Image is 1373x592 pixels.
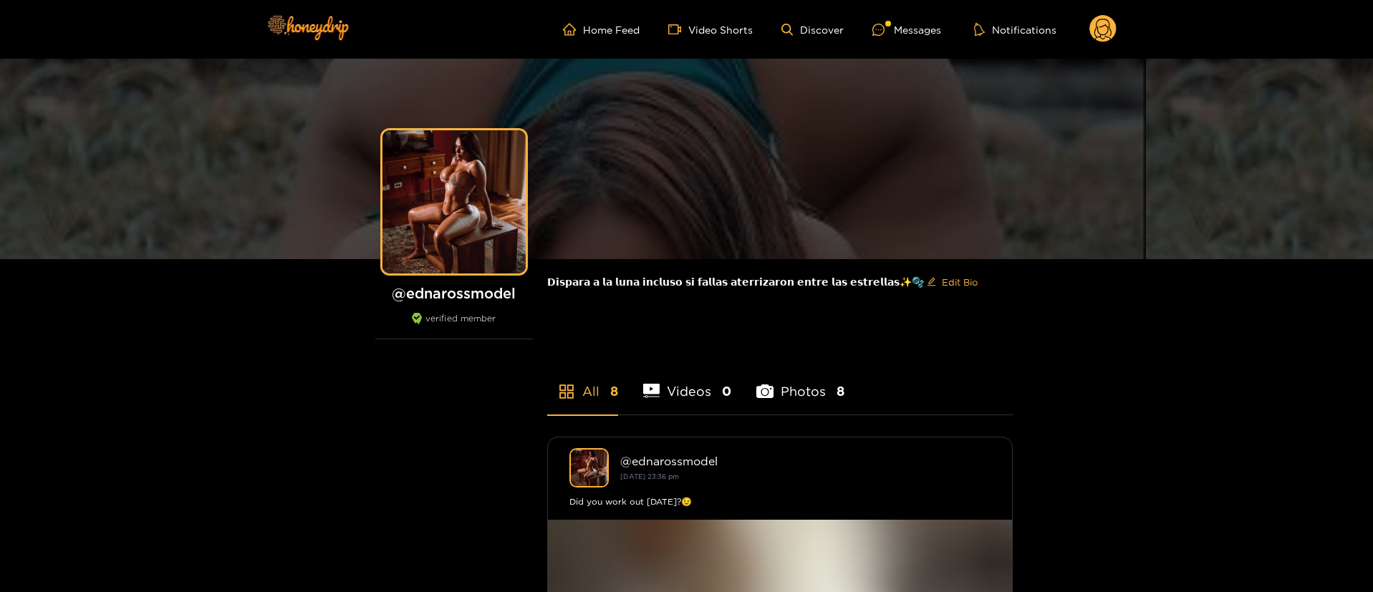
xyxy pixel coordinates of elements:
[668,23,688,36] span: video-camera
[558,383,575,400] span: appstore
[927,277,936,288] span: edit
[837,382,844,400] span: 8
[781,24,844,36] a: Discover
[970,22,1061,37] button: Notifications
[620,455,991,467] div: @ ednarossmodel
[722,382,731,400] span: 0
[610,382,618,400] span: 8
[872,21,941,38] div: Messages
[643,350,732,414] li: Videos
[569,495,991,509] div: Did you work out [DATE]?😉
[547,350,618,414] li: All
[375,313,533,339] div: verified member
[569,448,609,487] img: ednarossmodel
[942,275,978,289] span: Edit Bio
[375,284,533,302] h1: @ ednarossmodel
[924,271,981,293] button: editEdit Bio
[668,23,753,36] a: Video Shorts
[620,472,679,480] small: [DATE] 23:36 pm
[547,259,1013,305] div: 𝗗𝗶𝘀𝗽𝗮𝗿𝗮 𝗮 𝗹𝗮 𝗹𝘂𝗻𝗮 𝗶𝗻𝗰𝗹𝘂𝘀𝗼 𝘀𝗶 𝗳𝗮𝗹𝗹𝗮𝘀 𝗮𝘁𝗲𝗿𝗿𝗶𝘇𝗮𝗿𝗼𝗻 𝗲𝗻𝘁𝗿𝗲 𝗹𝗮𝘀 𝗲𝘀𝘁𝗿𝗲𝗹𝗹𝗮𝘀✨🫧
[563,23,640,36] a: Home Feed
[563,23,583,36] span: home
[756,350,844,414] li: Photos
